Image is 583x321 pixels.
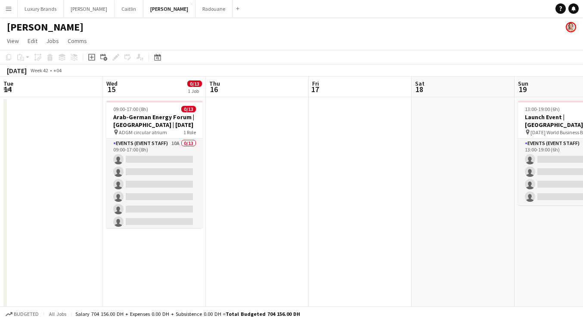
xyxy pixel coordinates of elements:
[518,80,528,87] span: Sun
[181,106,196,112] span: 0/13
[7,21,84,34] h1: [PERSON_NAME]
[28,37,37,45] span: Edit
[311,84,319,94] span: 17
[106,113,203,129] h3: Arab-German Energy Forum | [GEOGRAPHIC_DATA] | [DATE]
[53,67,62,74] div: +04
[43,35,62,46] a: Jobs
[525,106,560,112] span: 13:00-19:00 (6h)
[64,0,115,17] button: [PERSON_NAME]
[7,66,27,75] div: [DATE]
[195,0,233,17] button: Radouane
[414,84,425,94] span: 18
[119,129,167,136] span: ADGM circular atrium
[415,80,425,87] span: Sat
[4,309,40,319] button: Budgeted
[68,37,87,45] span: Comms
[18,0,64,17] button: Luxury Brands
[7,37,19,45] span: View
[75,311,300,317] div: Salary 704 156.00 DH + Expenses 0.00 DH + Subsistence 0.00 DH =
[208,84,220,94] span: 16
[566,22,576,32] app-user-avatar: Kelly Burt
[14,311,39,317] span: Budgeted
[188,88,202,94] div: 1 Job
[2,84,13,94] span: 14
[105,84,118,94] span: 15
[47,311,68,317] span: All jobs
[183,129,196,136] span: 1 Role
[3,80,13,87] span: Tue
[226,311,300,317] span: Total Budgeted 704 156.00 DH
[143,0,195,17] button: [PERSON_NAME]
[187,80,202,87] span: 0/13
[46,37,59,45] span: Jobs
[106,101,203,228] app-job-card: 09:00-17:00 (8h)0/13Arab-German Energy Forum | [GEOGRAPHIC_DATA] | [DATE] ADGM circular atrium1 R...
[113,106,148,112] span: 09:00-17:00 (8h)
[209,80,220,87] span: Thu
[24,35,41,46] a: Edit
[28,67,50,74] span: Week 42
[115,0,143,17] button: Caitlin
[312,80,319,87] span: Fri
[517,84,528,94] span: 19
[64,35,90,46] a: Comms
[106,139,203,318] app-card-role: Events (Event Staff)10A0/1309:00-17:00 (8h)
[106,80,118,87] span: Wed
[3,35,22,46] a: View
